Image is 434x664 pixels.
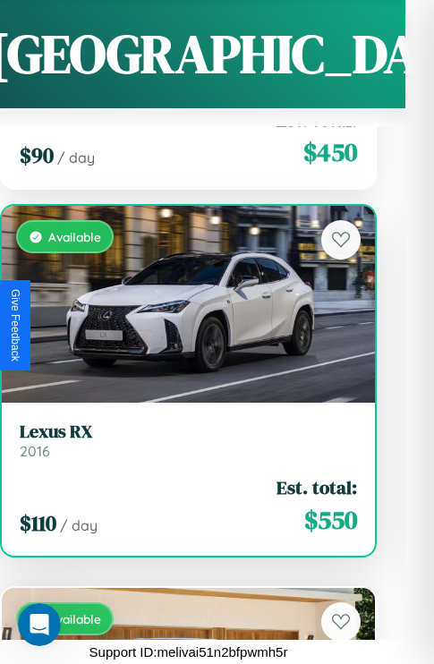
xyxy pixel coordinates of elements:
[20,140,54,170] span: $ 90
[48,611,101,626] span: Available
[48,229,101,244] span: Available
[277,474,357,500] span: Est. total:
[60,516,98,534] span: / day
[9,289,21,362] div: Give Feedback
[20,508,56,538] span: $ 110
[89,640,288,664] p: Support ID: melivai51n2bfpwmh5r
[20,421,357,442] h3: Lexus RX
[57,149,95,166] span: / day
[303,134,357,170] span: $ 450
[18,603,61,646] iframe: Intercom live chat
[20,421,357,460] a: Lexus RX2016
[20,442,50,460] span: 2016
[304,502,357,538] span: $ 550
